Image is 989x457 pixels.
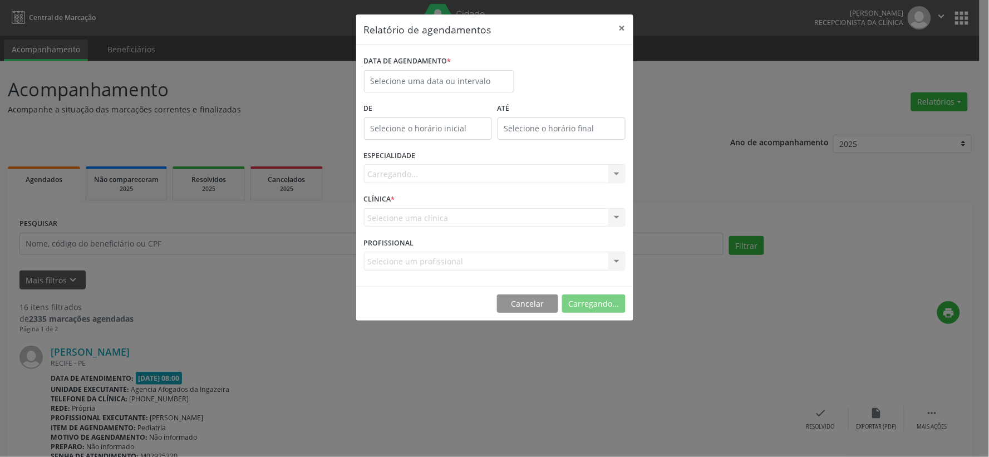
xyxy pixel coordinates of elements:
[498,117,626,140] input: Selecione o horário final
[364,191,395,208] label: CLÍNICA
[364,117,492,140] input: Selecione o horário inicial
[497,294,558,313] button: Cancelar
[364,70,514,92] input: Selecione uma data ou intervalo
[364,100,492,117] label: De
[562,294,626,313] button: Carregando...
[498,100,626,117] label: ATÉ
[364,148,416,165] label: ESPECIALIDADE
[364,22,491,37] h5: Relatório de agendamentos
[611,14,633,42] button: Close
[364,234,414,252] label: PROFISSIONAL
[364,53,451,70] label: DATA DE AGENDAMENTO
